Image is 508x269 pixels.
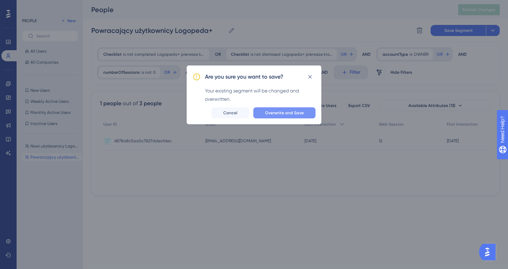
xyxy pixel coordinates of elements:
[479,242,500,262] iframe: UserGuiding AI Assistant Launcher
[205,87,316,103] div: Your existing segment will be changed and overwritten.
[265,110,304,116] span: Overwrite and Save
[16,2,43,10] span: Need Help?
[205,73,283,81] h2: Are you sure you want to save?
[223,110,237,116] span: Cancel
